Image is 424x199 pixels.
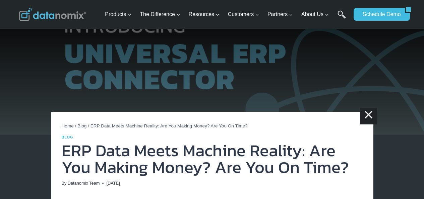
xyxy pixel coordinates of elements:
[360,108,377,124] a: ×
[106,180,120,187] time: [DATE]
[62,142,363,176] h1: ERP Data Meets Machine Reality: Are You Making Money? Are You On Time?
[354,8,405,21] a: Schedule Demo
[102,4,350,25] nav: Primary Navigation
[105,10,131,19] span: Products
[228,10,259,19] span: Customers
[140,10,180,19] span: The Difference
[62,122,363,130] nav: Breadcrumbs
[90,123,248,128] span: ERP Data Meets Machine Reality: Are You Making Money? Are You On Time?
[301,10,329,19] span: About Us
[189,10,220,19] span: Resources
[19,8,86,21] img: Datanomix
[3,62,107,196] iframe: Popup CTA
[267,10,293,19] span: Partners
[338,10,346,25] a: Search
